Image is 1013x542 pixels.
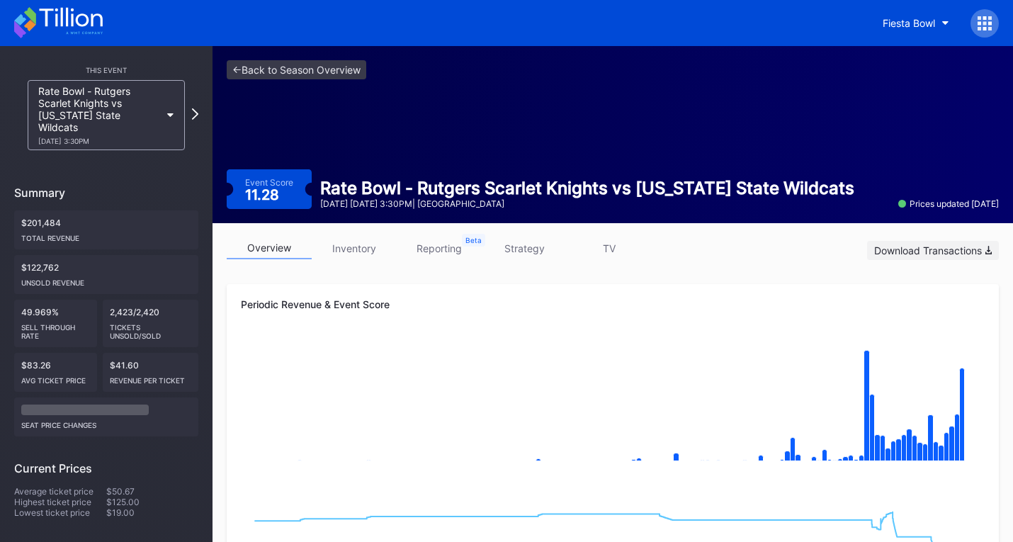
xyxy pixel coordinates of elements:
div: Summary [14,186,198,200]
div: seat price changes [21,415,191,429]
div: This Event [14,66,198,74]
div: Fiesta Bowl [883,17,935,29]
a: TV [567,237,652,259]
button: Download Transactions [867,241,999,260]
div: $201,484 [14,210,198,249]
div: [DATE] [DATE] 3:30PM | [GEOGRAPHIC_DATA] [320,198,854,209]
div: 2,423/2,420 [103,300,199,347]
div: Rate Bowl - Rutgers Scarlet Knights vs [US_STATE] State Wildcats [38,85,160,145]
div: Unsold Revenue [21,273,191,287]
button: Fiesta Bowl [872,10,960,36]
div: Event Score [245,177,293,188]
div: Current Prices [14,461,198,475]
div: $122,762 [14,255,198,294]
div: Total Revenue [21,228,191,242]
div: Avg ticket price [21,371,90,385]
div: Sell Through Rate [21,317,90,340]
div: [DATE] 3:30PM [38,137,160,145]
div: 11.28 [245,188,283,202]
a: <-Back to Season Overview [227,60,366,79]
div: $125.00 [106,497,198,507]
div: 49.969% [14,300,97,347]
div: Highest ticket price [14,497,106,507]
div: $41.60 [103,353,199,392]
a: reporting [397,237,482,259]
a: inventory [312,237,397,259]
div: Lowest ticket price [14,507,106,518]
a: strategy [482,237,567,259]
div: $50.67 [106,486,198,497]
div: $83.26 [14,353,97,392]
div: Average ticket price [14,486,106,497]
div: Revenue per ticket [110,371,192,385]
div: Periodic Revenue & Event Score [241,298,985,310]
div: Prices updated [DATE] [898,198,999,209]
div: Rate Bowl - Rutgers Scarlet Knights vs [US_STATE] State Wildcats [320,178,854,198]
a: overview [227,237,312,259]
div: $19.00 [106,507,198,518]
div: Download Transactions [874,244,992,256]
div: Tickets Unsold/Sold [110,317,192,340]
svg: Chart title [241,335,985,477]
